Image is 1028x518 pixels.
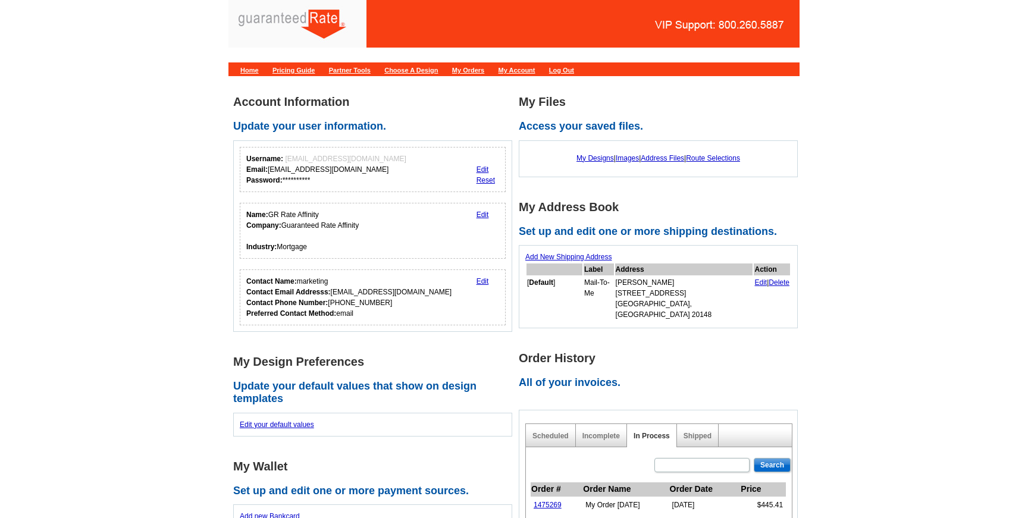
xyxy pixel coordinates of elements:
h2: Update your user information. [233,120,519,133]
h2: All of your invoices. [519,376,804,390]
th: Order # [531,482,582,497]
h1: My Wallet [233,460,519,473]
th: Order Name [582,482,669,497]
h1: Order History [519,352,804,365]
a: Address Files [641,154,684,162]
td: [PERSON_NAME] [STREET_ADDRESS] [GEOGRAPHIC_DATA], [GEOGRAPHIC_DATA] 20148 [615,277,753,321]
h2: Set up and edit one or more shipping destinations. [519,225,804,238]
th: Address [615,263,753,275]
strong: Contact Name: [246,277,297,285]
strong: Contact Email Addresss: [246,288,331,296]
h2: Set up and edit one or more payment sources. [233,485,519,498]
a: 1475269 [534,501,562,509]
a: In Process [634,432,670,440]
td: Mail-To-Me [584,277,614,321]
a: Edit [477,165,489,174]
input: Search [754,458,791,472]
h1: My Files [519,96,804,108]
a: Edit [754,278,767,287]
a: My Designs [576,154,614,162]
div: Who should we contact regarding order issues? [240,269,506,325]
strong: Company: [246,221,281,230]
a: Scheduled [532,432,569,440]
strong: Password: [246,176,283,184]
span: [EMAIL_ADDRESS][DOMAIN_NAME] [285,155,406,163]
a: My Orders [452,67,484,74]
strong: Industry: [246,243,277,251]
a: Shipped [684,432,712,440]
strong: Email: [246,165,268,174]
strong: Name: [246,211,268,219]
th: Label [584,263,614,275]
th: Action [754,263,790,275]
td: | [754,277,790,321]
a: Add New Shipping Address [525,253,612,261]
strong: Username: [246,155,283,163]
a: Edit [477,277,489,285]
div: marketing [EMAIL_ADDRESS][DOMAIN_NAME] [PHONE_NUMBER] email [246,276,452,319]
h2: Update your default values that show on design templates [233,380,519,406]
h2: Access your saved files. [519,120,804,133]
a: Edit [477,211,489,219]
a: Reset [477,176,495,184]
h1: My Address Book [519,201,804,214]
div: Your personal details. [240,203,506,259]
a: Home [240,67,259,74]
strong: Preferred Contact Method: [246,309,336,318]
a: Pricing Guide [272,67,315,74]
a: Edit your default values [240,420,314,429]
td: My Order [DATE] [582,496,669,513]
th: Price [740,482,786,497]
th: Order Date [669,482,741,497]
div: | | | [525,147,791,169]
a: Delete [769,278,789,287]
a: Partner Tools [329,67,371,74]
strong: Contact Phone Number: [246,299,328,307]
b: Default [529,278,553,287]
h1: My Design Preferences [233,356,519,368]
div: Your login information. [240,147,506,192]
a: Incomplete [582,432,620,440]
a: Choose A Design [384,67,438,74]
td: [DATE] [669,496,741,513]
h1: Account Information [233,96,519,108]
div: GR Rate Affinity Guaranteed Rate Affinity Mortgage [246,209,359,252]
a: Log Out [549,67,574,74]
a: Route Selections [686,154,740,162]
a: My Account [499,67,535,74]
td: $445.41 [740,496,786,513]
a: Images [616,154,639,162]
td: [ ] [526,277,582,321]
